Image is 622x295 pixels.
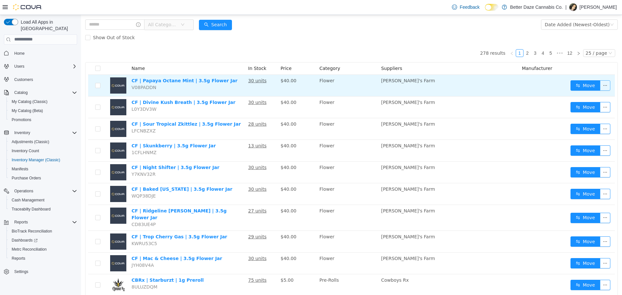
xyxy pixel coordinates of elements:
span: Feedback [460,4,479,10]
span: Inventory Manager (Classic) [9,156,77,164]
button: Operations [1,187,80,196]
button: Reports [12,218,30,226]
button: Purchase Orders [6,174,80,183]
span: $40.00 [200,193,215,199]
span: 8ULUZDQM [51,269,76,275]
u: 30 units [167,150,186,155]
td: Flower [236,147,297,168]
button: icon: ellipsis [519,243,529,254]
a: My Catalog (Beta) [9,107,46,115]
span: Manufacturer [441,51,471,56]
span: Reports [12,256,25,261]
span: Home [14,51,25,56]
span: [PERSON_NAME]'s Farm [300,150,354,155]
a: 12 [484,35,493,42]
p: Better Daze Cannabis Co. [510,3,563,11]
u: 29 units [167,219,186,224]
img: CF | Ridgeline Lantz | 3.5g Flower Jar placeholder [29,193,45,209]
span: Traceabilty Dashboard [12,207,51,212]
span: Purchase Orders [12,176,41,181]
button: icon: swapMove [490,174,519,184]
button: Adjustments (Classic) [6,137,80,146]
button: icon: ellipsis [519,109,529,119]
a: CF | Papaya Octane Mint | 3.5g Flower Jar [51,63,156,68]
span: Load All Apps in [GEOGRAPHIC_DATA] [18,19,77,32]
span: Inventory Count [9,147,77,155]
button: icon: swapMove [490,243,519,254]
span: [PERSON_NAME]'s Farm [300,107,354,112]
span: BioTrack Reconciliation [12,229,52,234]
u: 30 units [167,63,186,68]
button: Settings [1,267,80,276]
button: icon: swapMove [490,265,519,275]
span: [PERSON_NAME]'s Farm [300,193,354,199]
td: Flower [236,238,297,259]
span: BioTrack Reconciliation [9,227,77,235]
span: Manifests [9,165,77,173]
a: Manifests [9,165,31,173]
u: 30 units [167,172,186,177]
a: 5 [466,35,473,42]
span: [PERSON_NAME]'s Farm [300,241,354,246]
nav: Complex example [4,46,77,293]
li: Previous Page [427,34,435,42]
button: My Catalog (Classic) [6,97,80,106]
a: Inventory Manager (Classic) [9,156,63,164]
img: CF | Divine Kush Breath | 3.5g Flower Jar placeholder [29,84,45,100]
span: $40.00 [200,107,215,112]
span: Y7KNV32R [51,157,75,162]
span: 1CFLHNMZ [51,135,75,140]
a: Dashboards [9,236,40,244]
span: [PERSON_NAME]'s Farm [300,172,354,177]
span: Settings [14,269,28,274]
span: Suppliers [300,51,321,56]
button: Reports [6,254,80,263]
button: BioTrack Reconciliation [6,227,80,236]
button: icon: searchSearch [118,5,151,15]
td: Flower [236,125,297,147]
td: Flower [236,216,297,238]
a: BioTrack Reconciliation [9,227,55,235]
i: icon: right [496,37,500,40]
u: 13 units [167,128,186,133]
i: icon: down [100,8,104,12]
span: Cowboys Rx [300,263,328,268]
a: Reports [9,255,28,262]
img: CF | Sour Tropical Zkittlez | 3.5g Flower Jar placeholder [29,106,45,122]
span: Operations [12,187,77,195]
li: Next Page [494,34,501,42]
span: Reports [9,255,77,262]
button: Users [1,62,80,71]
span: Inventory Manager (Classic) [12,157,60,163]
button: icon: swapMove [490,87,519,97]
a: Inventory Count [9,147,42,155]
u: 30 units [167,85,186,90]
u: 27 units [167,193,186,199]
button: icon: swapMove [490,130,519,141]
a: Traceabilty Dashboard [9,205,53,213]
span: Dashboards [12,238,38,243]
span: Metrc Reconciliation [9,245,77,253]
button: icon: swapMove [490,65,519,76]
span: Settings [12,267,77,276]
button: icon: swapMove [490,221,519,232]
span: Adjustments (Classic) [9,138,77,146]
button: icon: ellipsis [519,65,529,76]
span: $40.00 [200,128,215,133]
span: Inventory [14,130,30,135]
i: icon: down [529,8,533,12]
span: Manifests [12,166,28,172]
a: Metrc Reconciliation [9,245,49,253]
a: Purchase Orders [9,174,44,182]
span: JYH08V4A [51,248,73,253]
li: 5 [466,34,474,42]
button: icon: ellipsis [519,198,529,208]
span: Customers [14,77,33,82]
li: 1 [435,34,443,42]
button: icon: ellipsis [519,87,529,97]
u: 75 units [167,263,186,268]
li: 4 [458,34,466,42]
div: 25 / page [505,35,526,42]
span: My Catalog (Classic) [9,98,77,106]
